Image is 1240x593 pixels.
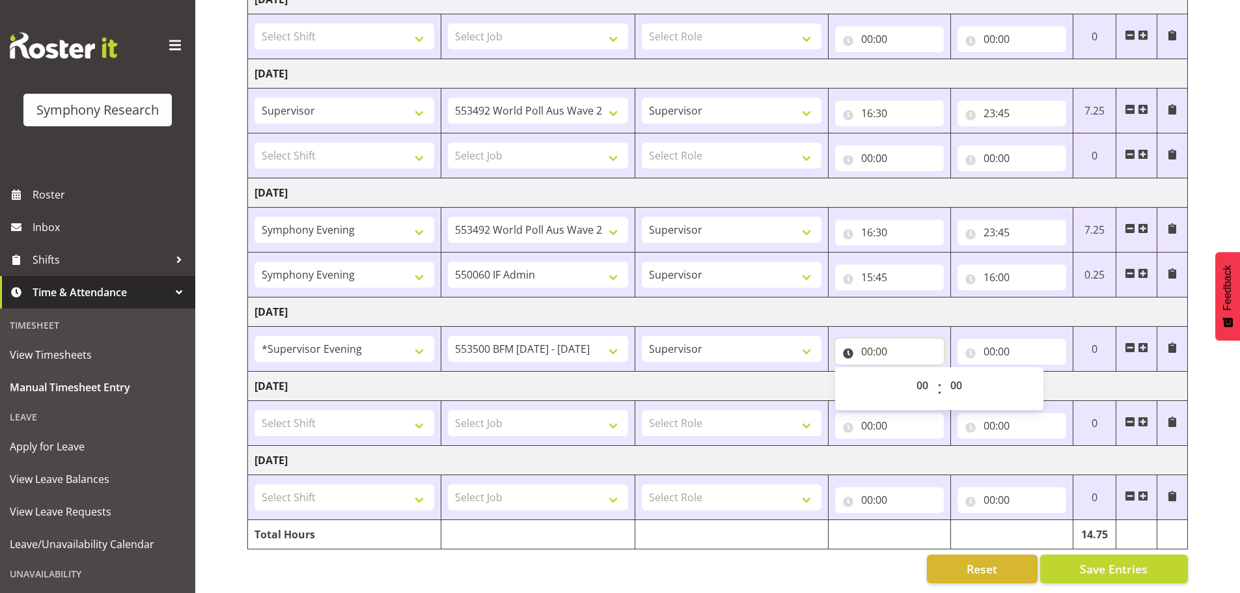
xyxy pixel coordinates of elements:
[1073,401,1116,446] td: 0
[10,469,186,489] span: View Leave Balances
[835,26,944,52] input: Click to select...
[967,560,997,577] span: Reset
[1073,89,1116,133] td: 7.25
[1073,208,1116,253] td: 7.25
[958,26,1066,52] input: Click to select...
[1080,560,1148,577] span: Save Entries
[835,338,944,365] input: Click to select...
[3,495,192,528] a: View Leave Requests
[1073,133,1116,178] td: 0
[248,446,1188,475] td: [DATE]
[1073,14,1116,59] td: 0
[33,250,169,269] span: Shifts
[1215,252,1240,340] button: Feedback - Show survey
[10,378,186,397] span: Manual Timesheet Entry
[1073,253,1116,297] td: 0.25
[3,312,192,338] div: Timesheet
[958,264,1066,290] input: Click to select...
[937,372,942,405] span: :
[1073,327,1116,372] td: 0
[3,560,192,587] div: Unavailability
[958,413,1066,439] input: Click to select...
[248,372,1188,401] td: [DATE]
[958,338,1066,365] input: Click to select...
[3,528,192,560] a: Leave/Unavailability Calendar
[835,100,944,126] input: Click to select...
[3,430,192,463] a: Apply for Leave
[835,487,944,513] input: Click to select...
[33,217,189,237] span: Inbox
[958,487,1066,513] input: Click to select...
[958,219,1066,245] input: Click to select...
[835,264,944,290] input: Click to select...
[10,437,186,456] span: Apply for Leave
[1222,265,1233,310] span: Feedback
[3,404,192,430] div: Leave
[927,555,1038,583] button: Reset
[248,59,1188,89] td: [DATE]
[835,219,944,245] input: Click to select...
[248,178,1188,208] td: [DATE]
[1073,475,1116,520] td: 0
[3,371,192,404] a: Manual Timesheet Entry
[10,33,117,59] img: Rosterit website logo
[248,520,441,549] td: Total Hours
[10,502,186,521] span: View Leave Requests
[248,297,1188,327] td: [DATE]
[3,338,192,371] a: View Timesheets
[33,185,189,204] span: Roster
[1073,520,1116,549] td: 14.75
[835,145,944,171] input: Click to select...
[36,100,159,120] div: Symphony Research
[10,534,186,554] span: Leave/Unavailability Calendar
[835,413,944,439] input: Click to select...
[958,145,1066,171] input: Click to select...
[958,100,1066,126] input: Click to select...
[10,345,186,365] span: View Timesheets
[33,283,169,302] span: Time & Attendance
[1040,555,1188,583] button: Save Entries
[3,463,192,495] a: View Leave Balances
